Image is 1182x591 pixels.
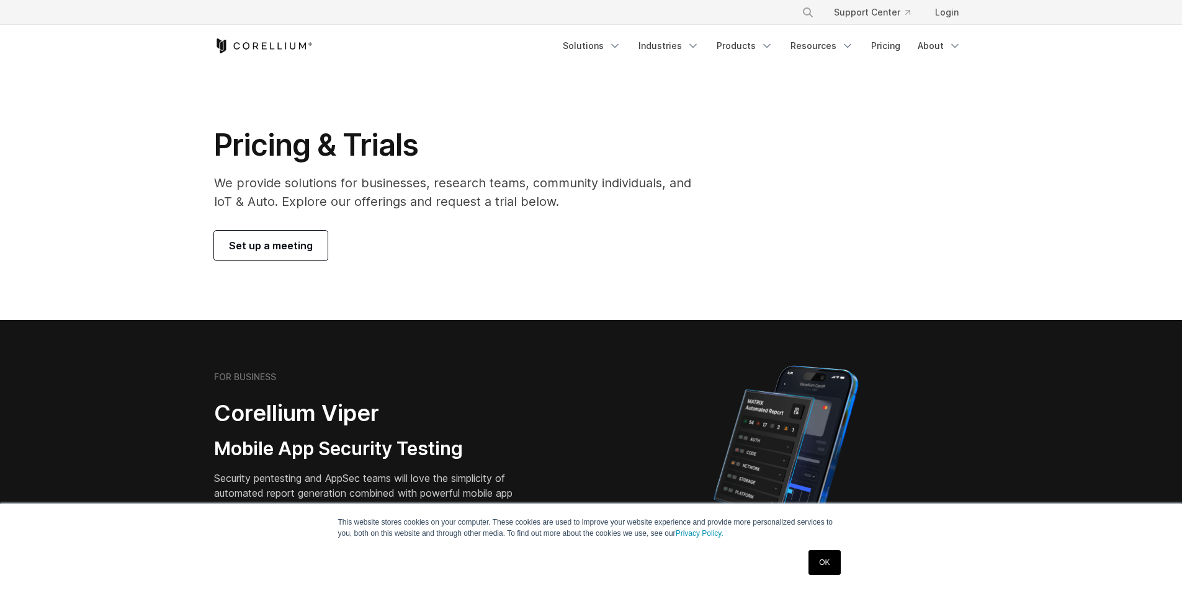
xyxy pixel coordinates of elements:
h6: FOR BUSINESS [214,371,276,383]
img: Corellium MATRIX automated report on iPhone showing app vulnerability test results across securit... [692,360,879,577]
a: Support Center [824,1,920,24]
div: Navigation Menu [787,1,969,24]
a: About [910,35,969,57]
p: We provide solutions for businesses, research teams, community individuals, and IoT & Auto. Explo... [214,174,709,211]
p: Security pentesting and AppSec teams will love the simplicity of automated report generation comb... [214,471,532,515]
h2: Corellium Viper [214,399,532,427]
a: OK [808,550,840,575]
a: Products [709,35,781,57]
a: Privacy Policy. [676,529,723,538]
a: Industries [631,35,707,57]
div: Navigation Menu [555,35,969,57]
a: Corellium Home [214,38,313,53]
a: Pricing [864,35,908,57]
a: Login [925,1,969,24]
p: This website stores cookies on your computer. These cookies are used to improve your website expe... [338,517,844,539]
span: Set up a meeting [229,238,313,253]
button: Search [797,1,819,24]
a: Solutions [555,35,629,57]
h1: Pricing & Trials [214,127,709,164]
a: Set up a meeting [214,231,328,260]
h3: Mobile App Security Testing [214,437,532,461]
a: Resources [783,35,861,57]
